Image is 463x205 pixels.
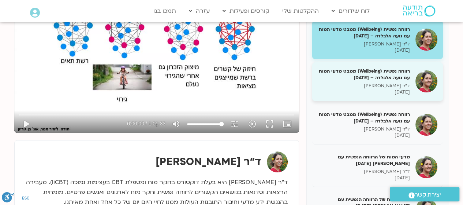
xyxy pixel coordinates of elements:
p: [DATE] [318,89,410,95]
a: עזרה [185,4,213,18]
h5: רווחה נפשית (Wellbeing) ממבט מדעי המוח עם נועה אלבלדה – [DATE] [318,26,410,39]
p: ד"ר [PERSON_NAME] [318,41,410,47]
a: יצירת קשר [390,187,459,201]
p: [DATE] [318,47,410,54]
img: רווחה נפשית (Wellbeing) ממבט מדעי המוח עם נועה אלבלדה – 21/02/25 [415,114,437,136]
p: ד"ר [PERSON_NAME] [318,83,410,89]
a: תמכו בנו [150,4,180,18]
img: תודעה בריאה [403,6,435,17]
img: ד"ר נועה אלבלדה [267,151,288,172]
p: [DATE] [318,132,410,139]
a: לוח שידורים [328,4,373,18]
img: רווחה נפשית (Wellbeing) ממבט מדעי המוח עם נועה אלבלדה – 07/02/25 [415,29,437,51]
p: ד"ר [PERSON_NAME] [318,126,410,132]
img: מדעי המוח של הרווחה הנפשית עם נועה אלבלדה 28/02/25 [415,156,437,178]
strong: ד"ר [PERSON_NAME] [156,155,261,169]
h5: רווחה נפשית (Wellbeing) ממבט מדעי המוח עם נועה אלבלדה – [DATE] [318,68,410,81]
a: קורסים ופעילות [219,4,273,18]
img: רווחה נפשית (Wellbeing) ממבט מדעי המוח עם נועה אלבלדה – 14/02/25 [415,70,437,92]
p: [DATE] [318,175,410,181]
h5: מדעי המוח של הרווחה הנפשית עם [PERSON_NAME] [DATE] [318,154,410,167]
p: ד"ר [PERSON_NAME] [318,169,410,175]
a: ההקלטות שלי [279,4,322,18]
h5: רווחה נפשית (Wellbeing) ממבט מדעי המוח עם נועה אלבלדה – [DATE] [318,111,410,124]
span: יצירת קשר [415,190,441,200]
